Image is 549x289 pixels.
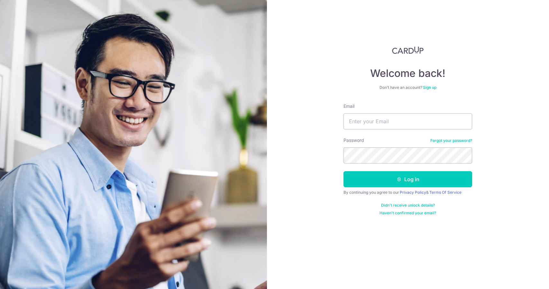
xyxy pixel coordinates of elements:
[430,138,472,143] a: Forgot your password?
[343,67,472,80] h4: Welcome back!
[400,190,426,195] a: Privacy Policy
[343,113,472,129] input: Enter your Email
[343,103,354,109] label: Email
[381,203,435,208] a: Didn't receive unlock details?
[343,171,472,187] button: Log in
[343,137,364,144] label: Password
[380,210,436,216] a: Haven't confirmed your email?
[423,85,436,90] a: Sign up
[343,85,472,90] div: Don’t have an account?
[429,190,462,195] a: Terms Of Service
[392,46,424,54] img: CardUp Logo
[343,190,472,195] div: By continuing you agree to our &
